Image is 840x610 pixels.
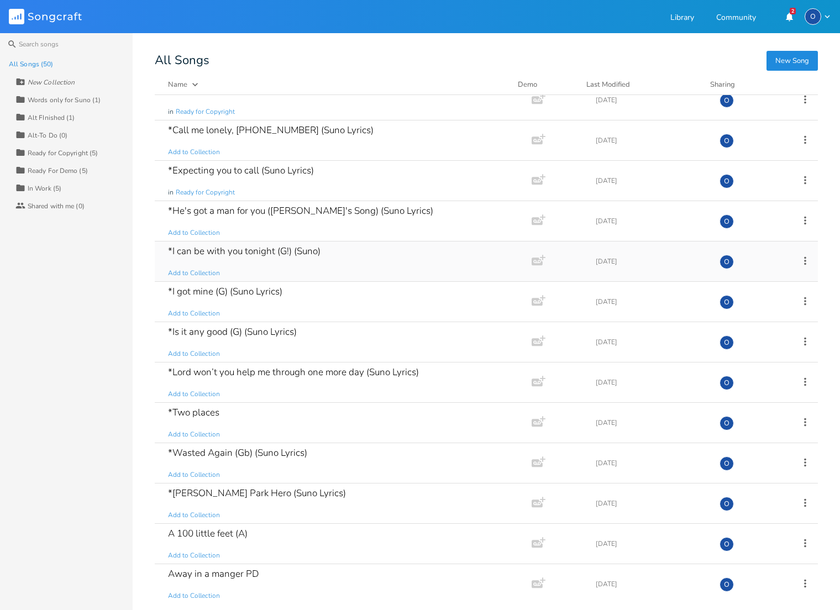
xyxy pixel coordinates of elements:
span: Add to Collection [168,228,220,238]
div: *I can be with you tonight (G!) (Suno) [168,246,321,256]
div: Old Kountry [720,456,734,471]
div: [DATE] [596,258,706,265]
span: Ready for Copyright [176,107,235,117]
div: Shared with me (0) [28,203,85,209]
a: Community [716,14,756,23]
div: Old Kountry [720,497,734,511]
span: in [168,107,174,117]
div: [DATE] [596,460,706,466]
div: *[PERSON_NAME] Park Hero (Suno Lyrics) [168,488,346,498]
div: Old Kountry [720,416,734,430]
span: Add to Collection [168,551,220,560]
div: Ready for Copyright (5) [28,150,98,156]
div: A 100 little feet (A) [168,529,248,538]
div: *Wasted Again (Gb) (Suno Lyrics) [168,448,307,457]
div: [DATE] [596,218,706,224]
span: Add to Collection [168,148,220,157]
div: Old Kountry [720,255,734,269]
div: Ready For Demo (5) [28,167,88,174]
span: Ready for Copyright [176,188,235,197]
span: Add to Collection [168,309,220,318]
span: Add to Collection [168,511,220,520]
div: Old Kountry [720,295,734,309]
button: 2 [778,7,800,27]
div: [DATE] [596,137,706,144]
div: All Songs [155,55,818,66]
div: *Lord won’t you help me through one more day (Suno Lyrics) [168,367,419,377]
div: Alt FInished (1) [28,114,75,121]
div: Old Kountry [720,376,734,390]
div: Words only for Suno (1) [28,97,101,103]
div: 2 [790,8,796,14]
div: Old Kountry [720,537,734,551]
span: Add to Collection [168,390,220,399]
div: Old Kountry [720,93,734,108]
button: New Song [767,51,818,71]
span: Add to Collection [168,430,220,439]
div: [DATE] [596,339,706,345]
span: in [168,188,174,197]
div: Old Kountry [720,174,734,188]
div: Old Kountry [720,214,734,229]
button: O [805,8,831,25]
div: Alt-To Do (0) [28,132,67,139]
span: Add to Collection [168,349,220,359]
div: [DATE] [596,581,706,587]
div: In Work (5) [28,185,61,192]
div: All Songs (50) [9,61,53,67]
div: *Call me lonely, [PHONE_NUMBER] (Suno Lyrics) [168,125,374,135]
a: Library [670,14,694,23]
button: Last Modified [586,79,697,90]
div: *He's got a man for you ([PERSON_NAME]'s Song) (Suno Lyrics) [168,206,433,215]
div: Sharing [710,79,776,90]
span: Add to Collection [168,470,220,480]
div: *I got mine (G) (Suno Lyrics) [168,287,282,296]
div: [DATE] [596,379,706,386]
div: New Collection [28,79,75,86]
div: Name [168,80,187,90]
div: *Expecting you to call (Suno Lyrics) [168,166,314,175]
div: Last Modified [586,80,630,90]
div: Old Kountry [720,577,734,592]
div: Old Kountry [805,8,821,25]
span: Add to Collection [168,269,220,278]
div: [DATE] [596,419,706,426]
div: [DATE] [596,298,706,305]
div: [DATE] [596,177,706,184]
div: [DATE] [596,540,706,547]
div: Old Kountry [720,335,734,350]
div: Old Kountry [720,134,734,148]
div: [DATE] [596,500,706,507]
div: [DATE] [596,97,706,103]
div: Away in a manger PD [168,569,259,579]
div: *Two places [168,408,219,417]
button: Name [168,79,505,90]
div: *Is it any good (G) (Suno Lyrics) [168,327,297,336]
div: Demo [518,79,573,90]
span: Add to Collection [168,591,220,601]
